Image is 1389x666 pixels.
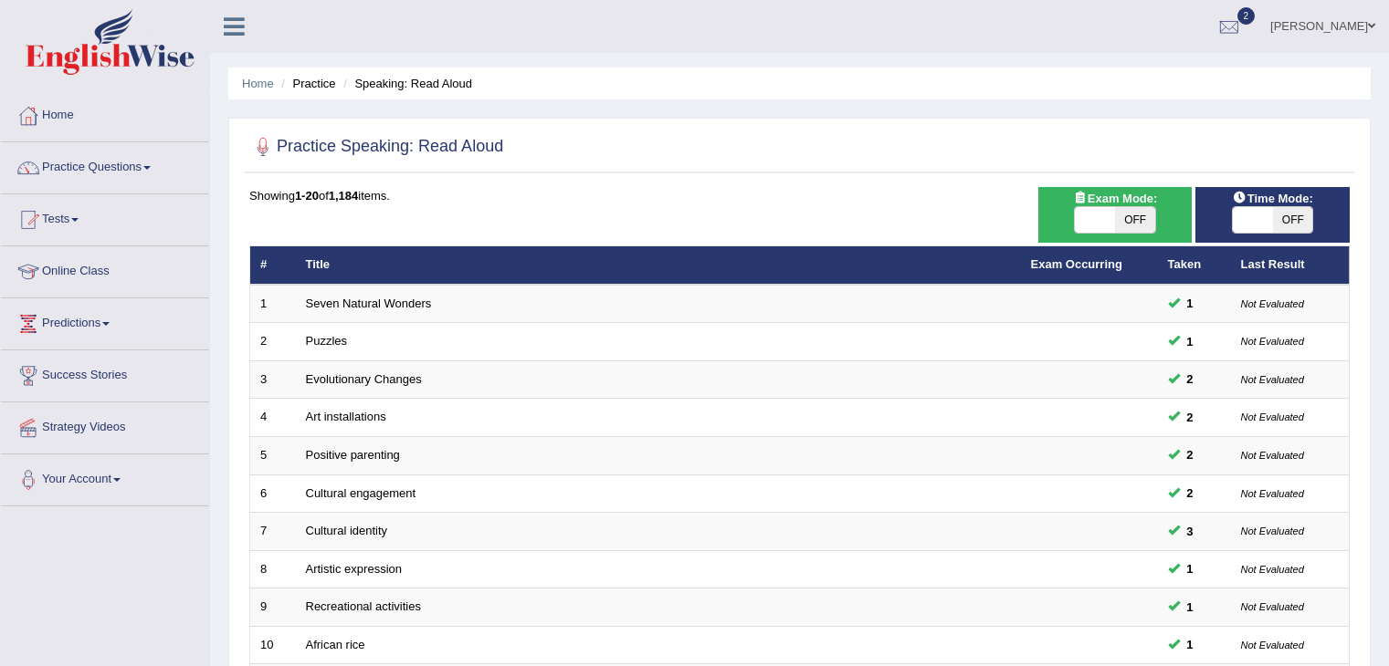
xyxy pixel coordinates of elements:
[1241,564,1304,575] small: Not Evaluated
[1115,207,1155,233] span: OFF
[250,360,296,399] td: 3
[1066,189,1164,208] span: Exam Mode:
[1180,484,1201,503] span: You can still take this question
[1,90,209,136] a: Home
[1241,488,1304,499] small: Not Evaluated
[1237,7,1256,25] span: 2
[1180,408,1201,427] span: You can still take this question
[249,133,503,161] h2: Practice Speaking: Read Aloud
[1,298,209,344] a: Predictions
[306,524,388,537] a: Cultural identity
[1180,294,1201,313] span: You can still take this question
[250,437,296,475] td: 5
[1241,601,1304,612] small: Not Evaluated
[306,638,365,651] a: African rice
[295,189,319,203] b: 1-20
[306,448,400,462] a: Positive parenting
[1158,246,1231,285] th: Taken
[250,550,296,588] td: 8
[1,454,209,500] a: Your Account
[250,246,296,285] th: #
[1180,369,1201,389] span: You can still take this question
[329,189,359,203] b: 1,184
[1,402,209,448] a: Strategy Videos
[250,513,296,551] td: 7
[1,246,209,292] a: Online Class
[1241,450,1304,461] small: Not Evaluated
[1180,559,1201,578] span: You can still take this question
[249,187,1350,204] div: Showing of items.
[1180,522,1201,541] span: You can still take this question
[306,334,348,348] a: Puzzles
[306,562,402,576] a: Artistic expression
[277,75,335,92] li: Practice
[306,486,416,500] a: Cultural engagement
[306,297,432,310] a: Seven Natural Wonders
[306,599,421,613] a: Recreational activities
[250,588,296,627] td: 9
[1031,257,1122,271] a: Exam Occurring
[1241,640,1304,650] small: Not Evaluated
[1180,332,1201,351] span: You can still take this question
[1038,187,1193,243] div: Show exams occurring in exams
[306,372,422,386] a: Evolutionary Changes
[1,350,209,396] a: Success Stories
[296,246,1021,285] th: Title
[1241,526,1304,536] small: Not Evaluated
[1241,336,1304,347] small: Not Evaluated
[1180,445,1201,464] span: You can still take this question
[1180,635,1201,654] span: You can still take this question
[1241,374,1304,385] small: Not Evaluated
[339,75,472,92] li: Speaking: Read Aloud
[250,285,296,323] td: 1
[1,194,209,240] a: Tests
[250,399,296,437] td: 4
[242,77,274,90] a: Home
[250,626,296,664] td: 10
[1241,298,1304,309] small: Not Evaluated
[1231,246,1350,285] th: Last Result
[1273,207,1313,233] span: OFF
[1180,598,1201,617] span: You can still take this question
[250,474,296,513] td: 6
[1,142,209,188] a: Practice Questions
[1241,411,1304,422] small: Not Evaluated
[306,410,386,423] a: Art installations
[250,323,296,361] td: 2
[1226,189,1321,208] span: Time Mode:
